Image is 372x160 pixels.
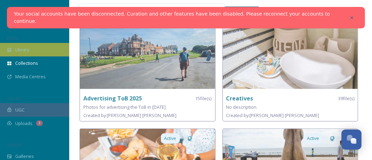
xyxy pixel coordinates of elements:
a: View all files [180,5,221,18]
span: No description. [226,104,258,110]
span: 39 file(s) [338,95,354,102]
span: UGC [15,107,25,113]
a: What's New [225,7,259,16]
span: Galleries [15,153,34,160]
span: Library [15,46,29,53]
span: Uploads [15,120,33,127]
a: [PERSON_NAME] [300,5,349,18]
span: Active [307,135,319,142]
a: Your social accounts have been disconnected. Curation and other features have been disabled. Plea... [14,10,342,25]
span: COLLECT [7,96,22,101]
span: WIDGETS [7,142,23,148]
span: 15 file(s) [196,95,212,102]
img: a786099f-452b-45f1-b9c6-e4542a03cb61.jpg [223,6,358,89]
button: Open Chat [342,130,362,150]
span: MEDIA [7,36,19,41]
span: Photos for advertising the ToB in [DATE] [83,104,166,110]
span: Media Centres [15,73,46,80]
strong: Creatives [226,95,253,102]
span: Active [164,135,176,142]
div: 3 [36,121,43,126]
span: Collections [15,60,38,66]
input: Search your library [96,4,168,19]
span: Created by: [PERSON_NAME] [PERSON_NAME] [83,112,176,118]
strong: Advertising ToB 2025 [83,95,142,102]
span: Created by: [PERSON_NAME] [PERSON_NAME] [226,112,319,118]
img: 066273ef-6ab1-4fae-bd80-ce95428697b1.jpg [80,6,215,89]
